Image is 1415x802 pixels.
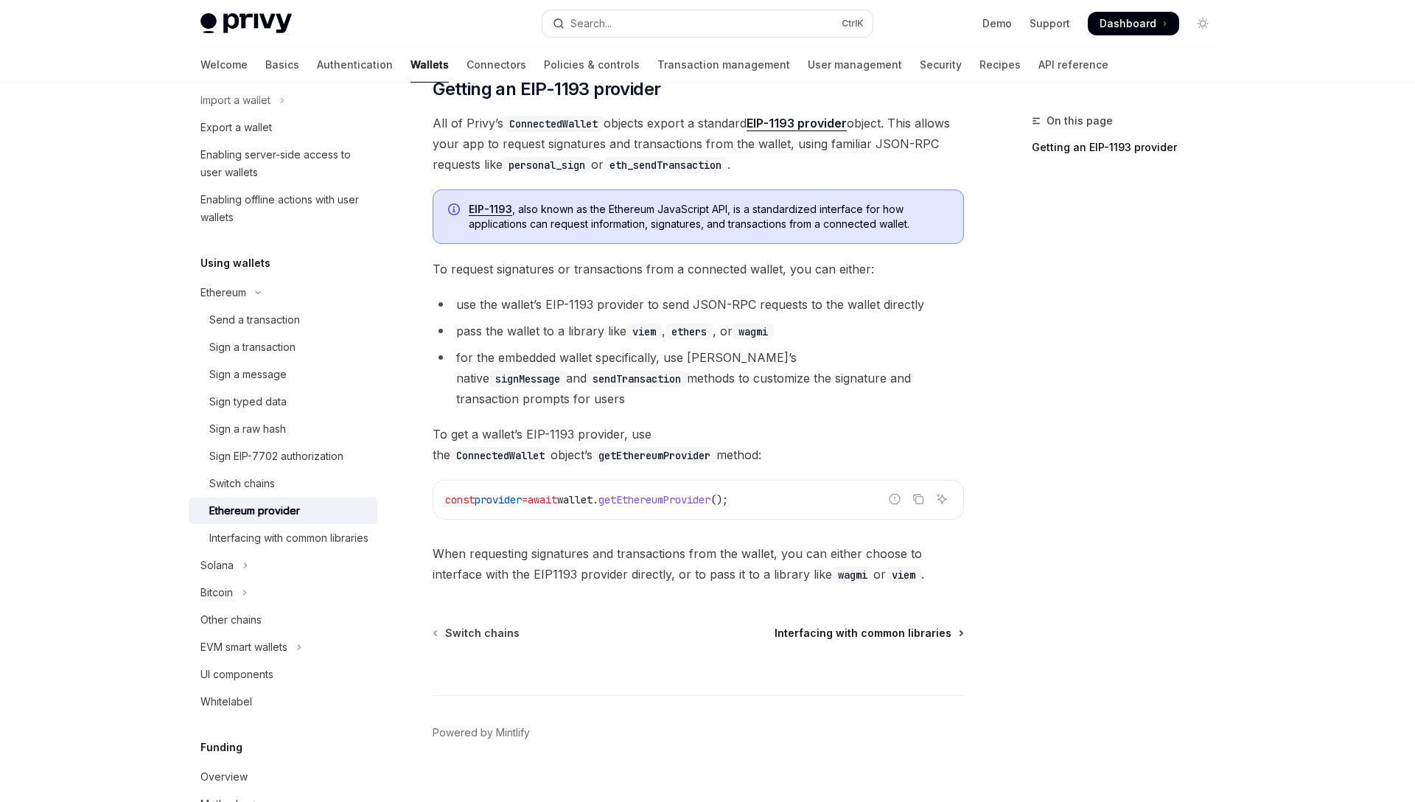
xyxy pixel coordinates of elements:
[200,693,252,711] div: Whitelabel
[528,493,557,506] span: await
[467,47,526,83] a: Connectors
[209,475,275,492] div: Switch chains
[842,18,864,29] span: Ctrl K
[604,157,727,173] code: eth_sendTransaction
[189,416,377,442] a: Sign a raw hash
[598,493,710,506] span: getEthereumProvider
[1088,12,1179,35] a: Dashboard
[775,626,951,641] span: Interfacing with common libraries
[448,203,463,218] svg: Info
[832,567,873,583] code: wagmi
[557,493,593,506] span: wallet
[433,113,964,175] span: All of Privy’s objects export a standard object. This allows your app to request signatures and t...
[189,661,377,688] a: UI components
[450,447,551,464] code: ConnectedWallet
[189,361,377,388] a: Sign a message
[665,324,713,340] code: ethers
[469,203,512,216] a: EIP-1193
[189,114,377,141] a: Export a wallet
[189,634,377,660] button: Toggle EVM smart wallets section
[433,259,964,279] span: To request signatures or transactions from a connected wallet, you can either:
[433,77,660,101] span: Getting an EIP-1193 provider
[503,116,604,132] code: ConnectedWallet
[909,489,928,509] button: Copy the contents from the code block
[209,420,286,438] div: Sign a raw hash
[200,611,262,629] div: Other chains
[200,254,270,272] h5: Using wallets
[1047,112,1113,130] span: On this page
[542,10,873,37] button: Open search
[200,146,368,181] div: Enabling server-side access to user wallets
[200,638,287,656] div: EVM smart wallets
[433,347,964,409] li: for the embedded wallet specifically, use [PERSON_NAME]’s native and methods to customize the sig...
[885,489,904,509] button: Report incorrect code
[475,493,522,506] span: provider
[433,424,964,465] span: To get a wallet’s EIP-1193 provider, use the object’s method:
[200,739,242,756] h5: Funding
[433,543,964,585] span: When requesting signatures and transactions from the wallet, you can either choose to interface w...
[433,321,964,341] li: pass the wallet to a library like , , or
[200,666,273,683] div: UI components
[200,119,272,136] div: Export a wallet
[445,626,520,641] span: Switch chains
[469,202,948,231] span: , also known as the Ethereum JavaScript API, is a standardized interface for how applications can...
[189,334,377,360] a: Sign a transaction
[189,525,377,551] a: Interfacing with common libraries
[1030,16,1070,31] a: Support
[189,688,377,715] a: Whitelabel
[710,493,728,506] span: ();
[932,489,951,509] button: Ask AI
[489,371,566,387] code: signMessage
[209,338,296,356] div: Sign a transaction
[410,47,449,83] a: Wallets
[189,498,377,524] a: Ethereum provider
[189,279,377,306] button: Toggle Ethereum section
[200,191,368,226] div: Enabling offline actions with user wallets
[209,311,300,329] div: Send a transaction
[189,470,377,497] a: Switch chains
[200,768,248,786] div: Overview
[1038,47,1108,83] a: API reference
[200,13,292,34] img: light logo
[1191,12,1215,35] button: Toggle dark mode
[979,47,1021,83] a: Recipes
[200,584,233,601] div: Bitcoin
[522,493,528,506] span: =
[189,764,377,790] a: Overview
[1032,136,1226,159] a: Getting an EIP-1193 provider
[626,324,662,340] code: viem
[209,366,287,383] div: Sign a message
[200,284,246,301] div: Ethereum
[808,47,902,83] a: User management
[189,186,377,231] a: Enabling offline actions with user wallets
[433,725,530,740] a: Powered by Mintlify
[200,557,234,574] div: Solana
[982,16,1012,31] a: Demo
[1100,16,1156,31] span: Dashboard
[189,142,377,186] a: Enabling server-side access to user wallets
[587,371,687,387] code: sendTransaction
[593,447,716,464] code: getEthereumProvider
[445,493,475,506] span: const
[593,493,598,506] span: .
[189,443,377,470] a: Sign EIP-7702 authorization
[200,47,248,83] a: Welcome
[209,447,343,465] div: Sign EIP-7702 authorization
[775,626,962,641] a: Interfacing with common libraries
[265,47,299,83] a: Basics
[434,626,520,641] a: Switch chains
[747,116,847,131] a: EIP-1193 provider
[733,324,774,340] code: wagmi
[209,529,368,547] div: Interfacing with common libraries
[503,157,591,173] code: personal_sign
[189,388,377,415] a: Sign typed data
[317,47,393,83] a: Authentication
[209,502,300,520] div: Ethereum provider
[209,393,287,411] div: Sign typed data
[189,579,377,606] button: Toggle Bitcoin section
[920,47,962,83] a: Security
[570,15,612,32] div: Search...
[433,294,964,315] li: use the wallet’s EIP-1193 provider to send JSON-RPC requests to the wallet directly
[886,567,921,583] code: viem
[544,47,640,83] a: Policies & controls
